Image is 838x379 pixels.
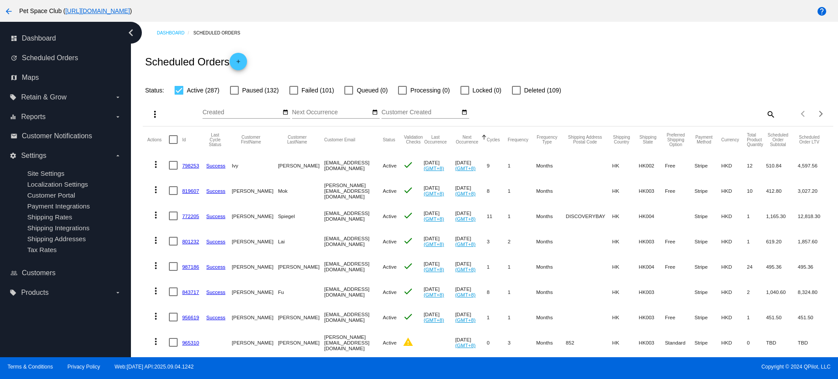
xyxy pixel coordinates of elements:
[383,314,397,320] span: Active
[766,178,798,203] mat-cell: 412.80
[612,135,631,144] button: Change sorting for ShippingCountry
[487,304,508,330] mat-cell: 1
[383,340,397,345] span: Active
[114,289,121,296] i: arrow_drop_down
[665,178,694,203] mat-cell: Free
[424,135,447,144] button: Change sorting for LastOccurrenceUtc
[65,7,130,14] a: [URL][DOMAIN_NAME]
[206,163,226,168] a: Success
[487,137,500,142] button: Change sorting for Cycles
[747,153,766,178] mat-cell: 12
[694,135,713,144] button: Change sorting for PaymentMethod.Type
[455,216,476,222] a: (GMT+8)
[278,135,316,144] button: Change sorting for CustomerLastName
[278,279,324,304] mat-cell: Fu
[694,330,721,355] mat-cell: Stripe
[157,26,193,40] a: Dashboard
[278,330,324,355] mat-cell: [PERSON_NAME]
[282,109,288,116] mat-icon: date_range
[232,254,278,279] mat-cell: [PERSON_NAME]
[232,330,278,355] mat-cell: [PERSON_NAME]
[508,153,536,178] mat-cell: 1
[798,153,829,178] mat-cell: 4,597.56
[455,135,479,144] button: Change sorting for NextOccurrenceUtc
[665,133,687,147] button: Change sorting for PreferredShippingOption
[455,292,476,297] a: (GMT+8)
[798,203,829,229] mat-cell: 12,818.30
[665,330,694,355] mat-cell: Standard
[487,279,508,304] mat-cell: 8
[639,254,665,279] mat-cell: HK004
[566,203,612,229] mat-cell: DISCOVERYBAY
[383,264,397,270] span: Active
[232,203,278,229] mat-cell: [PERSON_NAME]
[524,85,561,96] span: Deleted (109)
[536,304,566,330] mat-cell: Months
[639,304,665,330] mat-cell: HK003
[798,279,829,304] mat-cell: 8,324.80
[721,153,747,178] mat-cell: HKD
[232,304,278,330] mat-cell: [PERSON_NAME]
[508,229,536,254] mat-cell: 2
[68,364,100,370] a: Privacy Policy
[424,178,455,203] mat-cell: [DATE]
[27,202,90,210] a: Payment Integrations
[27,213,72,221] a: Shipping Rates
[747,126,766,153] mat-header-cell: Total Product Quantity
[22,132,92,140] span: Customer Notifications
[694,153,721,178] mat-cell: Stripe
[151,235,161,246] mat-icon: more_vert
[324,254,383,279] mat-cell: [EMAIL_ADDRESS][DOMAIN_NAME]
[612,229,639,254] mat-cell: HK
[383,213,397,219] span: Active
[639,229,665,254] mat-cell: HK003
[292,109,371,116] input: Next Occurrence
[324,279,383,304] mat-cell: [EMAIL_ADDRESS][DOMAIN_NAME]
[536,279,566,304] mat-cell: Months
[721,203,747,229] mat-cell: HKD
[206,188,226,194] a: Success
[21,113,45,121] span: Reports
[612,330,639,355] mat-cell: HK
[455,241,476,247] a: (GMT+8)
[151,336,161,347] mat-icon: more_vert
[150,109,160,120] mat-icon: more_vert
[665,153,694,178] mat-cell: Free
[424,304,455,330] mat-cell: [DATE]
[487,330,508,355] mat-cell: 0
[694,229,721,254] mat-cell: Stripe
[747,229,766,254] mat-cell: 1
[242,85,279,96] span: Paused (132)
[798,178,829,203] mat-cell: 3,027.20
[665,229,694,254] mat-cell: Free
[10,51,121,65] a: update Scheduled Orders
[812,105,830,123] button: Next page
[508,203,536,229] mat-cell: 1
[639,135,657,144] button: Change sorting for ShippingState
[232,135,270,144] button: Change sorting for CustomerFirstName
[487,203,508,229] mat-cell: 11
[487,153,508,178] mat-cell: 9
[3,6,14,17] mat-icon: arrow_back
[27,191,75,199] a: Customer Portal
[206,289,226,295] a: Success
[324,203,383,229] mat-cell: [EMAIL_ADDRESS][DOMAIN_NAME]
[193,26,248,40] a: Scheduled Orders
[10,266,121,280] a: people_outline Customers
[27,170,64,177] span: Site Settings
[795,105,812,123] button: Previous page
[324,137,355,142] button: Change sorting for CustomerEmail
[114,94,121,101] i: arrow_drop_down
[206,264,226,270] a: Success
[455,266,476,272] a: (GMT+8)
[536,178,566,203] mat-cell: Months
[766,203,798,229] mat-cell: 1,165.30
[10,31,121,45] a: dashboard Dashboard
[182,314,199,320] a: 956619
[124,26,138,40] i: chevron_left
[27,224,89,232] a: Shipping Integrations
[665,254,694,279] mat-cell: Free
[7,364,53,370] a: Terms & Conditions
[566,330,612,355] mat-cell: 852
